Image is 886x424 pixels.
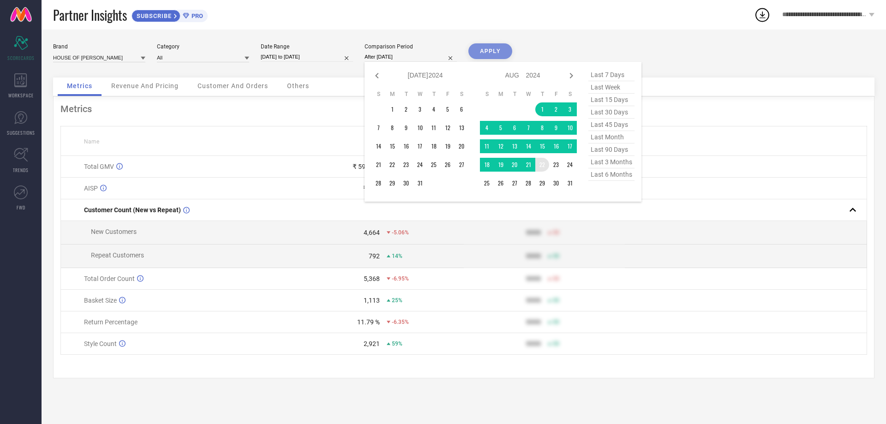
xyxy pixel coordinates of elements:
[526,252,541,260] div: 9999
[371,158,385,172] td: Sun Jul 21 2024
[526,297,541,304] div: 9999
[563,90,577,98] th: Saturday
[563,102,577,116] td: Sat Aug 03 2024
[84,297,117,304] span: Basket Size
[91,251,144,259] span: Repeat Customers
[588,156,635,168] span: last 3 months
[84,206,181,214] span: Customer Count (New vs Repeat)
[392,319,409,325] span: -6.35%
[526,318,541,326] div: 9999
[563,139,577,153] td: Sat Aug 17 2024
[365,43,457,50] div: Comparison Period
[535,102,549,116] td: Thu Aug 01 2024
[364,340,380,347] div: 2,921
[8,92,34,99] span: WORKSPACE
[53,6,127,24] span: Partner Insights
[588,119,635,131] span: last 45 days
[261,43,353,50] div: Date Range
[441,121,455,135] td: Fri Jul 12 2024
[494,158,508,172] td: Mon Aug 19 2024
[549,158,563,172] td: Fri Aug 23 2024
[441,90,455,98] th: Friday
[455,121,468,135] td: Sat Jul 13 2024
[60,103,867,114] div: Metrics
[553,297,559,304] span: 50
[385,90,399,98] th: Monday
[371,70,383,81] div: Previous month
[364,275,380,282] div: 5,368
[17,204,25,211] span: FWD
[508,139,521,153] td: Tue Aug 13 2024
[132,12,174,19] span: SUBSCRIBE
[549,139,563,153] td: Fri Aug 16 2024
[385,158,399,172] td: Mon Jul 22 2024
[392,297,402,304] span: 25%
[455,139,468,153] td: Sat Jul 20 2024
[521,176,535,190] td: Wed Aug 28 2024
[553,253,559,259] span: 50
[480,176,494,190] td: Sun Aug 25 2024
[508,158,521,172] td: Tue Aug 20 2024
[385,102,399,116] td: Mon Jul 01 2024
[84,275,135,282] span: Total Order Count
[91,228,137,235] span: New Customers
[455,102,468,116] td: Sat Jul 06 2024
[385,139,399,153] td: Mon Jul 15 2024
[494,90,508,98] th: Monday
[392,275,409,282] span: -6.95%
[526,275,541,282] div: 9999
[111,82,179,90] span: Revenue And Pricing
[588,69,635,81] span: last 7 days
[480,139,494,153] td: Sun Aug 11 2024
[480,121,494,135] td: Sun Aug 04 2024
[132,7,208,22] a: SUBSCRIBEPRO
[198,82,268,90] span: Customer And Orders
[553,319,559,325] span: 50
[157,43,249,50] div: Category
[427,139,441,153] td: Thu Jul 18 2024
[413,102,427,116] td: Wed Jul 03 2024
[508,121,521,135] td: Tue Aug 06 2024
[84,163,114,170] span: Total GMV
[480,90,494,98] th: Sunday
[549,102,563,116] td: Fri Aug 02 2024
[535,176,549,190] td: Thu Aug 29 2024
[357,318,380,326] div: 11.79 %
[521,90,535,98] th: Wednesday
[508,176,521,190] td: Tue Aug 27 2024
[84,185,98,192] span: AISP
[441,158,455,172] td: Fri Jul 26 2024
[535,90,549,98] th: Thursday
[563,158,577,172] td: Sat Aug 24 2024
[385,176,399,190] td: Mon Jul 29 2024
[261,52,353,62] input: Select date range
[563,121,577,135] td: Sat Aug 10 2024
[588,81,635,94] span: last week
[494,176,508,190] td: Mon Aug 26 2024
[365,52,457,62] input: Select comparison period
[84,340,117,347] span: Style Count
[566,70,577,81] div: Next month
[526,229,541,236] div: 9999
[427,121,441,135] td: Thu Jul 11 2024
[588,131,635,143] span: last month
[399,102,413,116] td: Tue Jul 02 2024
[535,139,549,153] td: Thu Aug 15 2024
[441,139,455,153] td: Fri Jul 19 2024
[364,297,380,304] div: 1,113
[588,168,635,181] span: last 6 months
[413,176,427,190] td: Wed Jul 31 2024
[363,185,380,192] div: ₹ 928
[371,176,385,190] td: Sun Jul 28 2024
[287,82,309,90] span: Others
[84,138,99,145] span: Name
[441,102,455,116] td: Fri Jul 05 2024
[494,139,508,153] td: Mon Aug 12 2024
[588,143,635,156] span: last 90 days
[508,90,521,98] th: Tuesday
[399,90,413,98] th: Tuesday
[549,176,563,190] td: Fri Aug 30 2024
[588,94,635,106] span: last 15 days
[67,82,92,90] span: Metrics
[53,43,145,50] div: Brand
